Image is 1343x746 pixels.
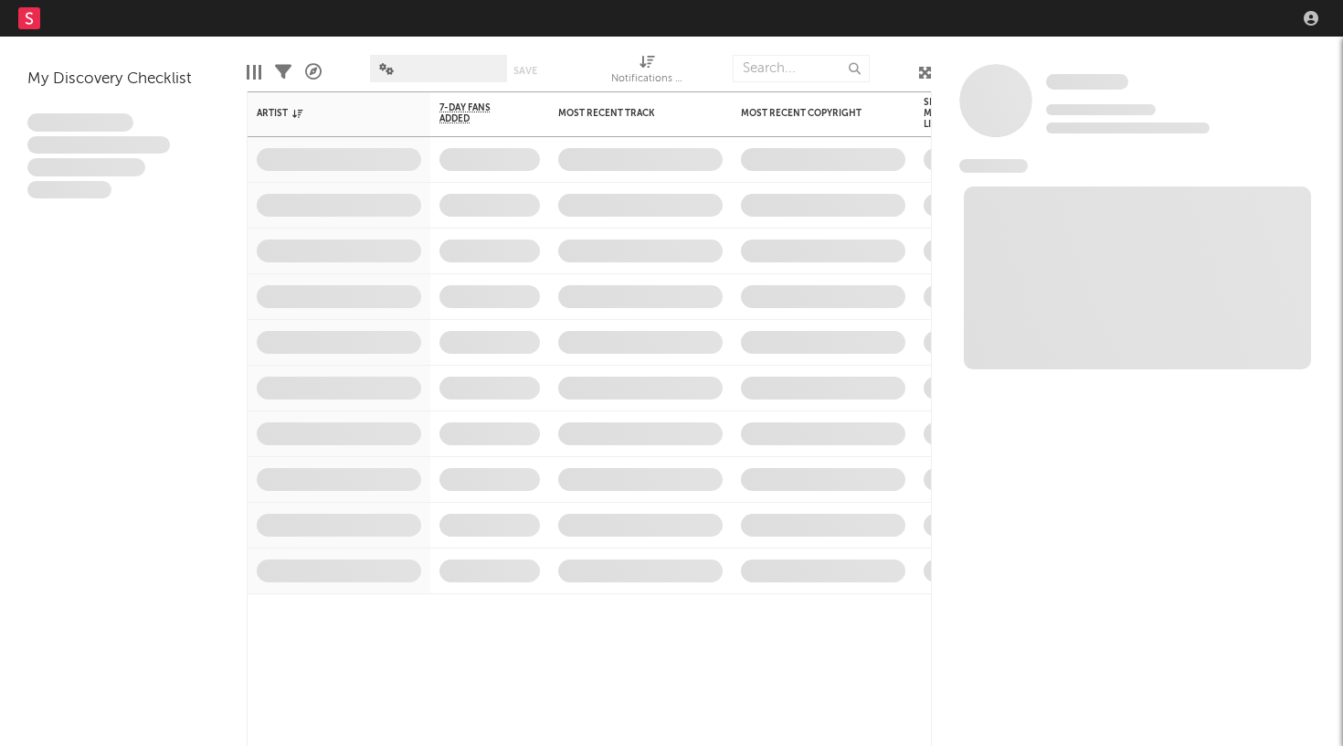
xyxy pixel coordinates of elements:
[27,136,170,155] span: Integer aliquet in purus et
[439,102,513,124] span: 7-Day Fans Added
[257,108,394,119] div: Artist
[27,69,219,91] div: My Discovery Checklist
[27,113,133,132] span: Lorem ipsum dolor
[1046,73,1128,91] a: Some Artist
[733,55,870,82] input: Search...
[305,46,322,99] div: A&R Pipeline
[247,46,261,99] div: Edit Columns
[611,69,684,91] div: Notifications (Artist)
[513,66,537,76] button: Save
[1046,123,1210,133] span: 0 fans last week
[27,158,145,176] span: Praesent ac interdum
[959,159,1028,173] span: News Feed
[611,46,684,99] div: Notifications (Artist)
[558,108,695,119] div: Most Recent Track
[1046,104,1156,115] span: Tracking Since: [DATE]
[741,108,878,119] div: Most Recent Copyright
[275,46,291,99] div: Filters
[924,97,988,130] div: Spotify Monthly Listeners
[1046,74,1128,90] span: Some Artist
[27,181,111,199] span: Aliquam viverra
